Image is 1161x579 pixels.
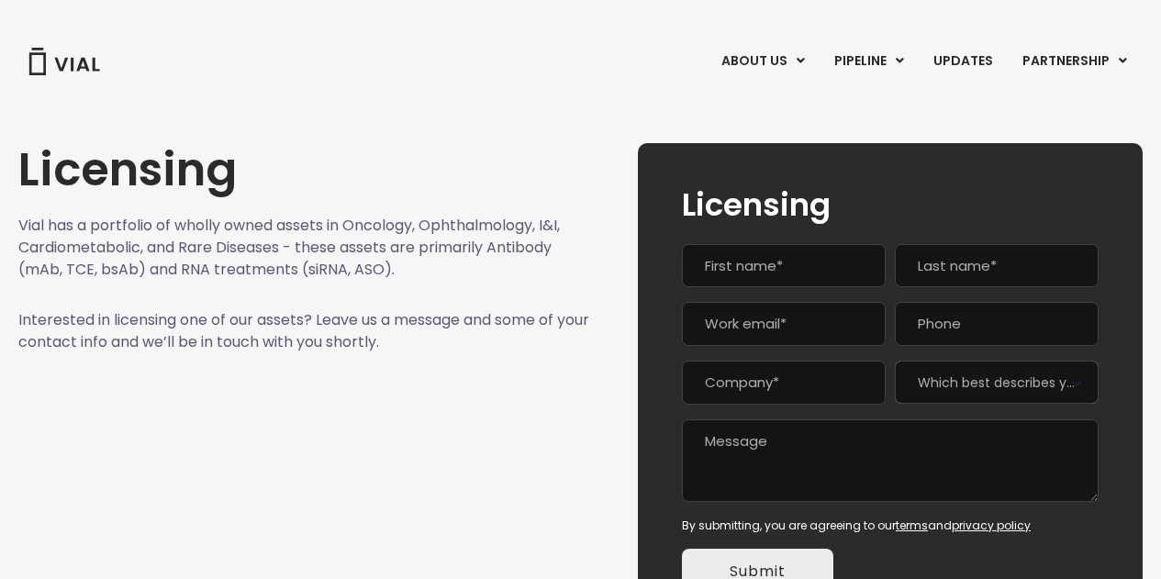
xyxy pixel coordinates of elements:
span: Which best describes you?* [895,361,1099,404]
div: By submitting, you are agreeing to our and [682,518,1099,534]
a: ABOUT USMenu Toggle [707,46,819,77]
input: Last name* [895,244,1099,288]
h1: Licensing [18,143,592,196]
input: Company* [682,361,886,405]
h2: Licensing [682,187,1099,222]
a: privacy policy [952,518,1031,533]
a: UPDATES [919,46,1007,77]
input: Phone [895,302,1099,346]
p: Interested in licensing one of our assets? Leave us a message and some of your contact info and w... [18,309,592,353]
a: terms [896,518,928,533]
p: Vial has a portfolio of wholly owned assets in Oncology, Ophthalmology, I&I, Cardiometabolic, and... [18,215,592,281]
a: PIPELINEMenu Toggle [820,46,918,77]
a: PARTNERSHIPMenu Toggle [1008,46,1142,77]
img: Vial Logo [28,48,101,75]
input: First name* [682,244,886,288]
input: Work email* [682,302,886,346]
